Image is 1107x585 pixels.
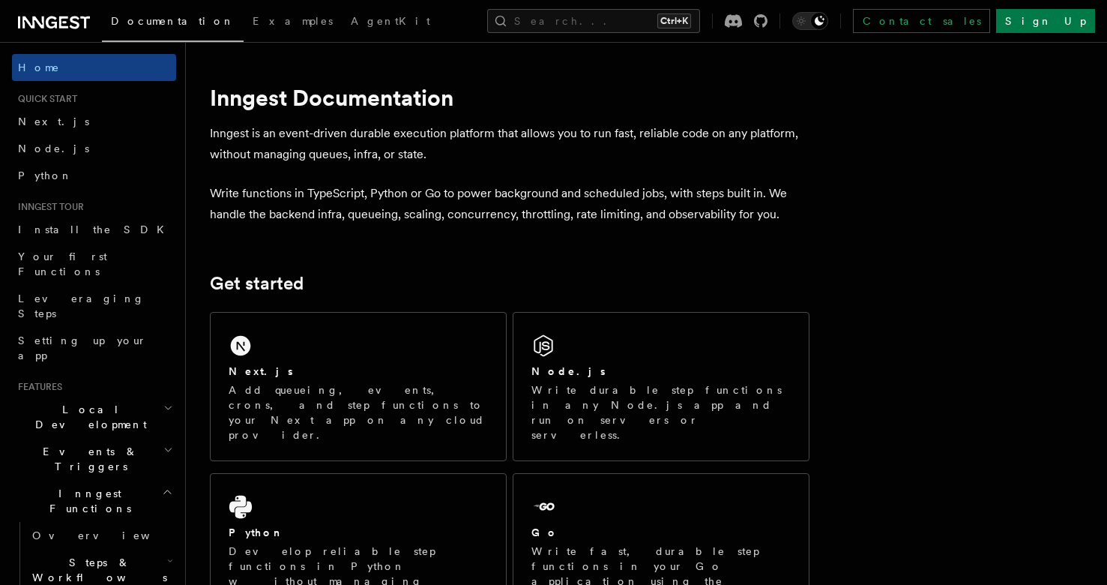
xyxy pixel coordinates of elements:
[210,273,304,294] a: Get started
[12,444,163,474] span: Events & Triggers
[12,108,176,135] a: Next.js
[996,9,1095,33] a: Sign Up
[18,334,147,361] span: Setting up your app
[12,93,77,105] span: Quick start
[210,312,507,461] a: Next.jsAdd queueing, events, crons, and step functions to your Next app on any cloud provider.
[253,15,333,27] span: Examples
[210,183,809,225] p: Write functions in TypeScript, Python or Go to power background and scheduled jobs, with steps bu...
[210,123,809,165] p: Inngest is an event-driven durable execution platform that allows you to run fast, reliable code ...
[18,292,145,319] span: Leveraging Steps
[12,243,176,285] a: Your first Functions
[12,285,176,327] a: Leveraging Steps
[229,364,293,379] h2: Next.js
[12,162,176,189] a: Python
[12,327,176,369] a: Setting up your app
[229,382,488,442] p: Add queueing, events, crons, and step functions to your Next app on any cloud provider.
[12,135,176,162] a: Node.js
[18,142,89,154] span: Node.js
[12,486,162,516] span: Inngest Functions
[351,15,430,27] span: AgentKit
[12,54,176,81] a: Home
[853,9,990,33] a: Contact sales
[12,201,84,213] span: Inngest tour
[12,480,176,522] button: Inngest Functions
[102,4,244,42] a: Documentation
[342,4,439,40] a: AgentKit
[792,12,828,30] button: Toggle dark mode
[18,169,73,181] span: Python
[531,525,558,540] h2: Go
[12,396,176,438] button: Local Development
[657,13,691,28] kbd: Ctrl+K
[111,15,235,27] span: Documentation
[210,84,809,111] h1: Inngest Documentation
[26,555,167,585] span: Steps & Workflows
[18,250,107,277] span: Your first Functions
[487,9,700,33] button: Search...Ctrl+K
[18,115,89,127] span: Next.js
[12,381,62,393] span: Features
[32,529,187,541] span: Overview
[18,60,60,75] span: Home
[513,312,809,461] a: Node.jsWrite durable step functions in any Node.js app and run on servers or serverless.
[531,382,791,442] p: Write durable step functions in any Node.js app and run on servers or serverless.
[12,402,163,432] span: Local Development
[244,4,342,40] a: Examples
[12,216,176,243] a: Install the SDK
[531,364,606,379] h2: Node.js
[12,438,176,480] button: Events & Triggers
[229,525,284,540] h2: Python
[26,522,176,549] a: Overview
[18,223,173,235] span: Install the SDK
